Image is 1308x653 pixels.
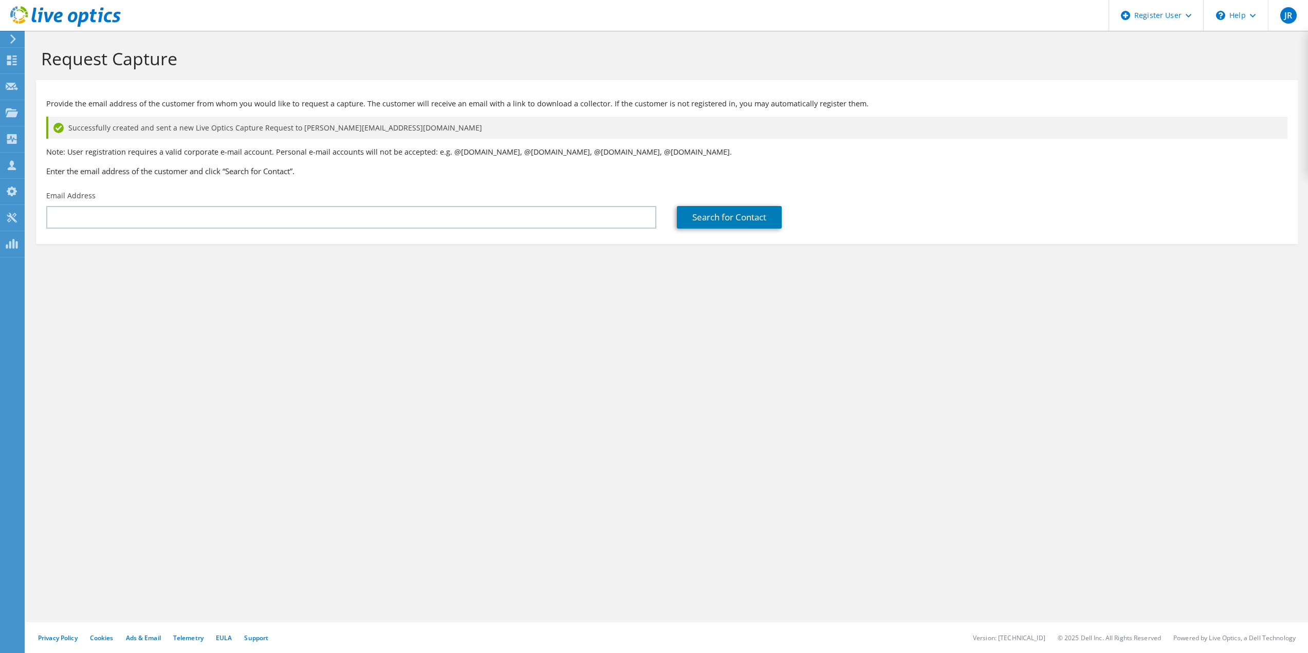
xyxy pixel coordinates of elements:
[90,633,114,642] a: Cookies
[1216,11,1225,20] svg: \n
[1280,7,1297,24] span: JR
[38,633,78,642] a: Privacy Policy
[46,191,96,201] label: Email Address
[46,146,1287,158] p: Note: User registration requires a valid corporate e-mail account. Personal e-mail accounts will ...
[173,633,204,642] a: Telemetry
[973,633,1045,642] li: Version: [TECHNICAL_ID]
[216,633,232,642] a: EULA
[68,122,482,134] span: Successfully created and sent a new Live Optics Capture Request to [PERSON_NAME][EMAIL_ADDRESS][D...
[46,98,1287,109] p: Provide the email address of the customer from whom you would like to request a capture. The cust...
[677,206,782,229] a: Search for Contact
[126,633,161,642] a: Ads & Email
[41,48,1287,69] h1: Request Capture
[244,633,268,642] a: Support
[1058,633,1161,642] li: © 2025 Dell Inc. All Rights Reserved
[46,165,1287,177] h3: Enter the email address of the customer and click “Search for Contact”.
[1173,633,1296,642] li: Powered by Live Optics, a Dell Technology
